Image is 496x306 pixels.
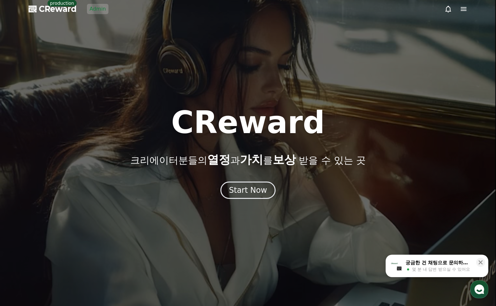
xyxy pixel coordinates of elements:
[240,153,263,166] span: 가치
[39,4,77,14] span: CReward
[229,185,267,195] div: Start Now
[87,4,108,14] a: Admin
[171,107,325,138] h1: CReward
[130,153,366,166] p: 크리에이터분들의 과 를 받을 수 있는 곳
[207,153,230,166] span: 열정
[29,4,77,14] a: CReward
[220,188,276,194] a: Start Now
[273,153,296,166] span: 보상
[220,182,276,199] button: Start Now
